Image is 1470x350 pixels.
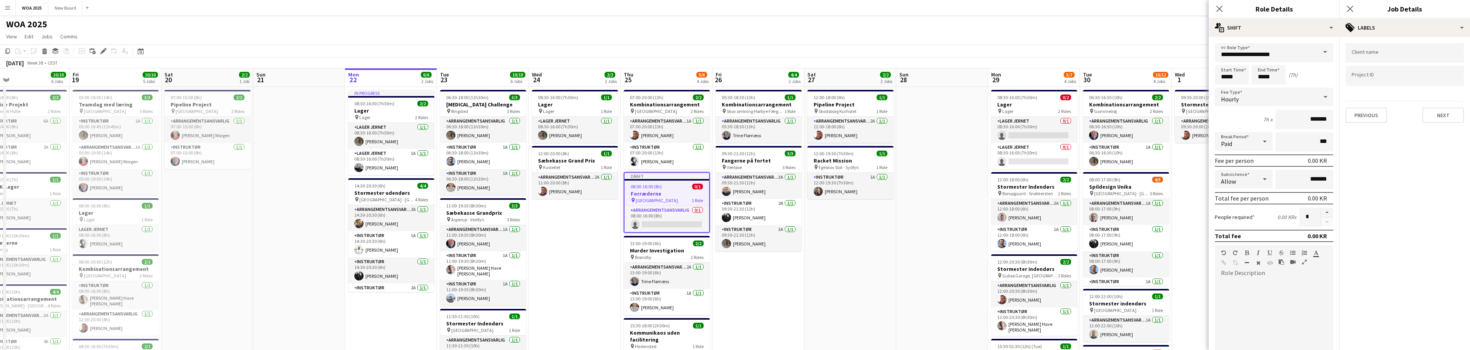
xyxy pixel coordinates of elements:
[48,60,58,66] div: CEST
[1215,194,1269,202] div: Total fee per person
[1232,250,1238,256] button: Redo
[1313,250,1319,256] button: Text Color
[1352,50,1458,56] input: Type to search client labels...
[1290,250,1296,256] button: Unordered List
[48,0,83,15] button: New Board
[1302,259,1307,265] button: Fullscreen
[25,33,33,40] span: Edit
[1277,214,1296,221] div: 0.00 KR x
[16,0,48,15] button: WOA 2025
[1267,250,1272,256] button: Underline
[1215,214,1255,221] label: People required
[1345,108,1387,123] button: Previous
[1289,71,1297,78] div: (7h)
[1290,259,1296,265] button: Insert video
[1215,232,1241,240] div: Total fee
[1307,232,1327,240] div: 0.00 KR
[22,32,37,41] a: Edit
[1256,260,1261,266] button: Clear Formatting
[1308,157,1327,164] div: 0.00 KR
[1267,260,1272,266] button: HTML Code
[6,18,47,30] h1: WOA 2025
[3,32,20,41] a: View
[1256,250,1261,256] button: Italic
[6,59,24,67] div: [DATE]
[1244,260,1249,266] button: Horizontal Line
[1209,4,1339,14] h3: Role Details
[1279,250,1284,256] button: Strikethrough
[41,33,53,40] span: Jobs
[1221,177,1236,185] span: Allow
[1221,250,1226,256] button: Undo
[57,32,81,41] a: Comms
[1321,207,1333,217] button: Increase
[1279,259,1284,265] button: Paste as plain text
[1339,18,1470,37] div: Labels
[25,60,45,66] span: Week 38
[6,33,17,40] span: View
[38,32,56,41] a: Jobs
[1209,18,1339,37] div: Shift
[1221,95,1239,103] span: Hourly
[1422,108,1464,123] button: Next
[60,33,78,40] span: Comms
[1302,250,1307,256] button: Ordered List
[1263,116,1272,123] div: 7h x
[1352,72,1458,79] input: Type to search project ID labels...
[1244,250,1249,256] button: Bold
[1339,4,1470,14] h3: Job Details
[1308,194,1327,202] div: 0.00 KR
[1215,157,1254,164] div: Fee per person
[1221,140,1232,148] span: Paid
